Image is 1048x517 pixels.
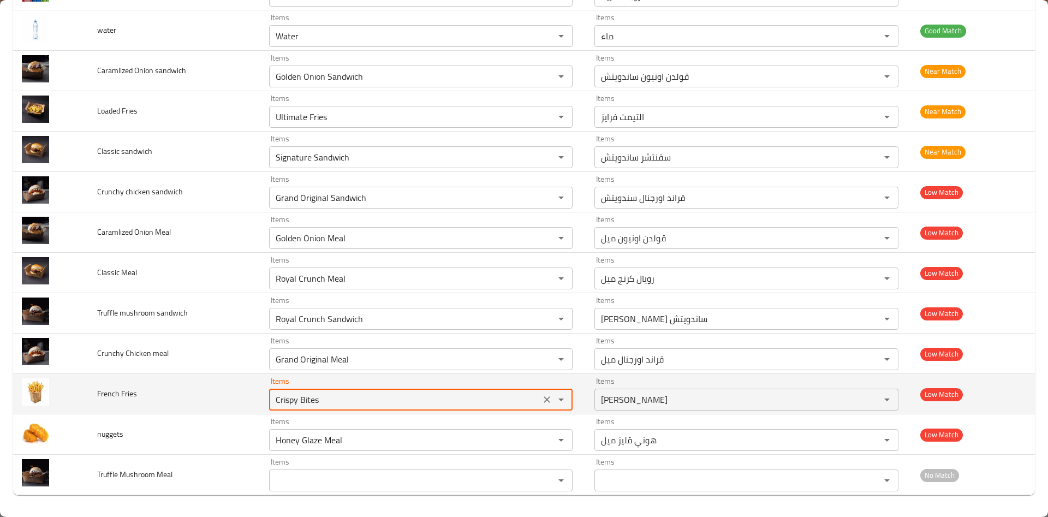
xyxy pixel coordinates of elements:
span: Crunchy Chicken meal [97,346,169,360]
button: Open [553,311,569,326]
button: Open [553,473,569,488]
span: Truffle mushroom sandwich [97,306,188,320]
button: Open [879,69,895,84]
span: Near Match [920,65,966,78]
span: Low Match [920,307,963,320]
span: nuggets [97,427,123,441]
button: Open [553,109,569,124]
img: Crunchy Chicken meal [22,338,49,365]
span: Loaded Fries [97,104,138,118]
button: Open [553,69,569,84]
button: Open [879,109,895,124]
button: Open [553,271,569,286]
span: Low Match [920,267,963,280]
img: Crunchy chicken sandwich [22,176,49,204]
button: Open [553,150,569,165]
button: Open [553,432,569,448]
button: Open [879,190,895,205]
button: Open [879,311,895,326]
img: Caramlized Onion sandwich [22,55,49,82]
button: Open [879,230,895,246]
span: Low Match [920,227,963,239]
span: Near Match [920,105,966,118]
span: Low Match [920,388,963,401]
span: Low Match [920,429,963,441]
span: Classic Meal [97,265,137,280]
span: Low Match [920,348,963,360]
img: Classic Meal [22,257,49,284]
button: Clear [539,392,555,407]
button: Open [879,473,895,488]
button: Open [553,392,569,407]
span: Classic sandwich [97,144,152,158]
span: Good Match [920,25,966,37]
span: Truffle Mushroom Meal [97,467,172,482]
button: Open [879,432,895,448]
img: Truffle Mushroom Meal [22,459,49,486]
img: nuggets [22,419,49,446]
button: Open [879,271,895,286]
img: Caramlized Onion Meal [22,217,49,244]
img: Truffle mushroom sandwich [22,298,49,325]
img: Classic sandwich [22,136,49,163]
button: Open [879,392,895,407]
span: Crunchy chicken sandwich [97,185,183,199]
span: Near Match [920,146,966,158]
img: French Fries [22,378,49,406]
button: Open [879,352,895,367]
button: Open [879,28,895,44]
button: Open [553,28,569,44]
span: No Match [920,469,959,482]
button: Open [553,230,569,246]
button: Open [879,150,895,165]
span: Low Match [920,186,963,199]
span: Caramlized Onion Meal [97,225,171,239]
span: water [97,23,116,37]
span: French Fries [97,387,137,401]
button: Open [553,352,569,367]
span: Caramlized Onion sandwich [97,63,186,78]
img: water [22,15,49,42]
img: Loaded Fries [22,96,49,123]
button: Open [553,190,569,205]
